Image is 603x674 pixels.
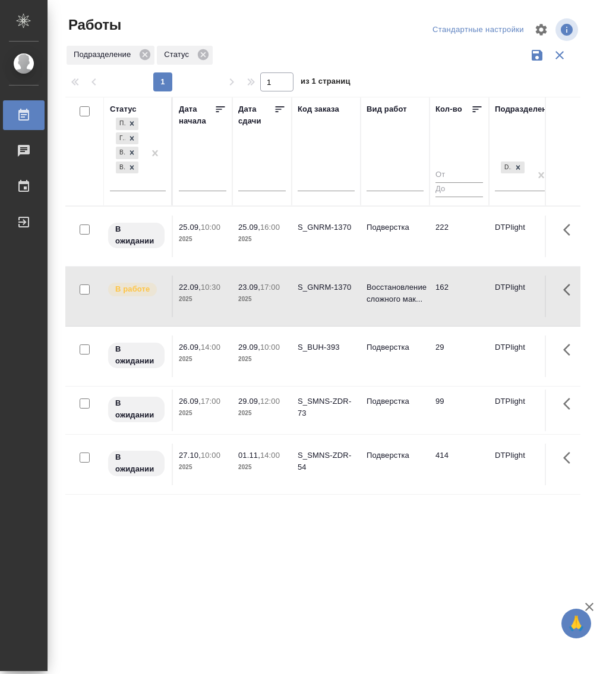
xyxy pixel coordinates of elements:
[115,116,140,131] div: Подбор, Готов к работе, В ожидании, В работе
[115,160,140,175] div: Подбор, Готов к работе, В ожидании, В работе
[179,293,226,305] p: 2025
[367,450,424,461] p: Подверстка
[107,281,166,298] div: Исполнитель выполняет работу
[115,397,157,421] p: В ожидании
[260,343,280,352] p: 10:00
[238,353,286,365] p: 2025
[115,223,157,247] p: В ожидании
[555,18,580,41] span: Посмотреть информацию
[367,221,424,233] p: Подверстка
[201,451,220,460] p: 10:00
[116,147,125,159] div: В ожидании
[298,221,355,233] div: S_GNRM-1370
[556,444,585,472] button: Здесь прячутся важные кнопки
[556,216,585,244] button: Здесь прячутся важные кнопки
[556,276,585,304] button: Здесь прячутся важные кнопки
[201,343,220,352] p: 14:00
[67,46,154,65] div: Подразделение
[298,395,355,419] div: S_SMNS-ZDR-73
[548,44,571,67] button: Сбросить фильтры
[116,118,125,130] div: Подбор
[115,131,140,146] div: Подбор, Готов к работе, В ожидании, В работе
[179,343,201,352] p: 26.09,
[115,283,150,295] p: В работе
[115,145,140,160] div: Подбор, Готов к работе, В ожидании, В работе
[260,283,280,292] p: 17:00
[489,444,558,485] td: DTPlight
[179,397,201,406] p: 26.09,
[489,216,558,257] td: DTPlight
[367,341,424,353] p: Подверстка
[430,21,527,39] div: split button
[561,609,591,638] button: 🙏
[367,281,424,305] p: Восстановление сложного мак...
[260,223,280,232] p: 16:00
[238,223,260,232] p: 25.09,
[260,451,280,460] p: 14:00
[430,444,489,485] td: 414
[179,451,201,460] p: 27.10,
[526,44,548,67] button: Сохранить фильтры
[556,336,585,364] button: Здесь прячутся важные кнопки
[201,223,220,232] p: 10:00
[179,283,201,292] p: 22.09,
[65,15,121,34] span: Работы
[435,168,483,183] input: От
[179,461,226,473] p: 2025
[489,336,558,377] td: DTPlight
[201,397,220,406] p: 17:00
[179,233,226,245] p: 2025
[298,341,355,353] div: S_BUH-393
[238,233,286,245] p: 2025
[238,451,260,460] p: 01.11,
[201,283,220,292] p: 10:30
[179,353,226,365] p: 2025
[164,49,193,61] p: Статус
[367,395,424,407] p: Подверстка
[367,103,407,115] div: Вид работ
[430,336,489,377] td: 29
[238,407,286,419] p: 2025
[107,221,166,249] div: Исполнитель назначен, приступать к работе пока рано
[430,390,489,431] td: 99
[501,162,512,174] div: DTPlight
[115,343,157,367] p: В ожидании
[301,74,351,91] span: из 1 страниц
[116,162,125,174] div: В работе
[556,390,585,418] button: Здесь прячутся важные кнопки
[566,611,586,636] span: 🙏
[107,450,166,477] div: Исполнитель назначен, приступать к работе пока рано
[238,461,286,473] p: 2025
[495,103,556,115] div: Подразделение
[238,293,286,305] p: 2025
[238,283,260,292] p: 23.09,
[238,343,260,352] p: 29.09,
[110,103,137,115] div: Статус
[298,103,339,115] div: Код заказа
[489,276,558,317] td: DTPlight
[179,223,201,232] p: 25.09,
[179,103,214,127] div: Дата начала
[116,132,125,145] div: Готов к работе
[489,390,558,431] td: DTPlight
[430,276,489,317] td: 162
[179,407,226,419] p: 2025
[527,15,555,44] span: Настроить таблицу
[435,182,483,197] input: До
[107,341,166,369] div: Исполнитель назначен, приступать к работе пока рано
[115,451,157,475] p: В ожидании
[238,397,260,406] p: 29.09,
[260,397,280,406] p: 12:00
[500,160,526,175] div: DTPlight
[238,103,274,127] div: Дата сдачи
[298,450,355,473] div: S_SMNS-ZDR-54
[107,395,166,423] div: Исполнитель назначен, приступать к работе пока рано
[430,216,489,257] td: 222
[74,49,135,61] p: Подразделение
[435,103,462,115] div: Кол-во
[157,46,213,65] div: Статус
[298,281,355,293] div: S_GNRM-1370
